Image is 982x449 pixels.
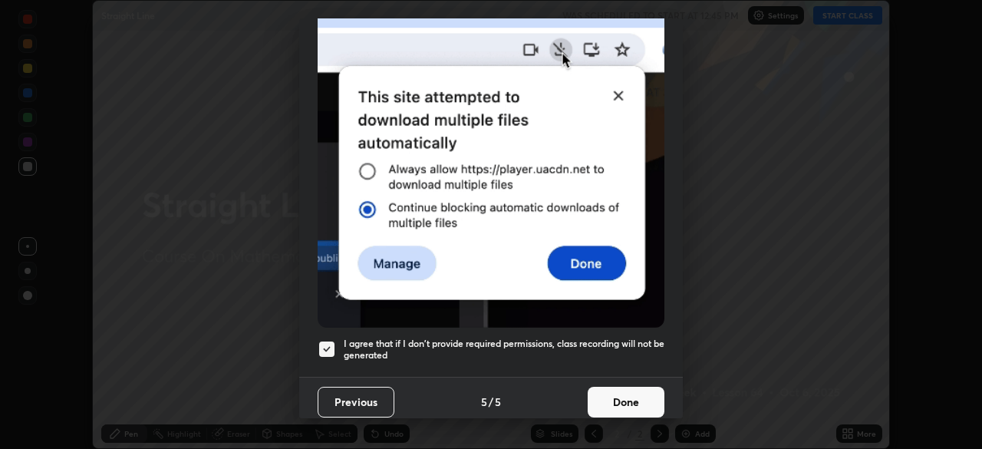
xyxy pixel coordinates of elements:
h5: I agree that if I don't provide required permissions, class recording will not be generated [344,338,664,362]
button: Done [588,387,664,418]
h4: / [489,394,493,410]
button: Previous [318,387,394,418]
h4: 5 [495,394,501,410]
h4: 5 [481,394,487,410]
